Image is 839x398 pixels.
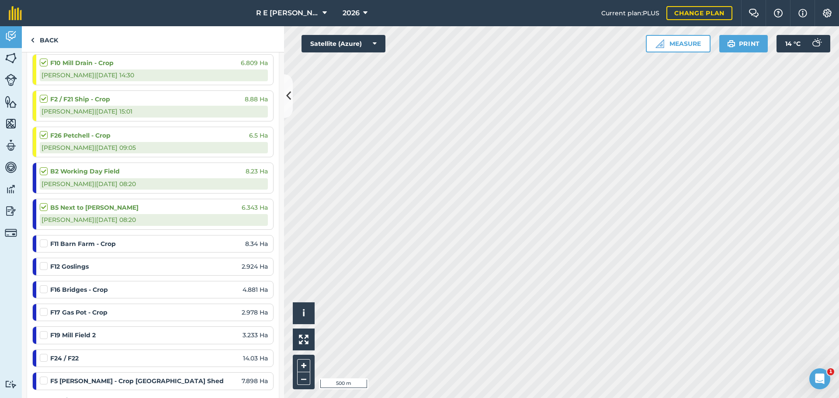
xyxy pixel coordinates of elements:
strong: F16 Bridges - Crop [50,285,108,294]
img: svg+xml;base64,PD94bWwgdmVyc2lvbj0iMS4wIiBlbmNvZGluZz0idXRmLTgiPz4KPCEtLSBHZW5lcmF0b3I6IEFkb2JlIE... [5,74,17,86]
button: Print [719,35,768,52]
span: 6.343 Ha [242,203,268,212]
div: [PERSON_NAME] | [DATE] 15:01 [40,106,268,117]
span: 8.23 Ha [246,166,268,176]
span: 7.898 Ha [242,376,268,386]
img: svg+xml;base64,PD94bWwgdmVyc2lvbj0iMS4wIiBlbmNvZGluZz0idXRmLTgiPz4KPCEtLSBHZW5lcmF0b3I6IEFkb2JlIE... [5,227,17,239]
span: 14 ° C [785,35,801,52]
img: A question mark icon [773,9,784,17]
img: svg+xml;base64,PD94bWwgdmVyc2lvbj0iMS4wIiBlbmNvZGluZz0idXRmLTgiPz4KPCEtLSBHZW5lcmF0b3I6IEFkb2JlIE... [5,139,17,152]
span: 8.88 Ha [245,94,268,104]
img: svg+xml;base64,PD94bWwgdmVyc2lvbj0iMS4wIiBlbmNvZGluZz0idXRmLTgiPz4KPCEtLSBHZW5lcmF0b3I6IEFkb2JlIE... [808,35,825,52]
button: i [293,302,315,324]
div: [PERSON_NAME] | [DATE] 08:20 [40,214,268,225]
strong: B5 Next to [PERSON_NAME] [50,203,139,212]
img: svg+xml;base64,PHN2ZyB4bWxucz0iaHR0cDovL3d3dy53My5vcmcvMjAwMC9zdmciIHdpZHRoPSI1NiIgaGVpZ2h0PSI2MC... [5,52,17,65]
img: fieldmargin Logo [9,6,22,20]
span: 3.233 Ha [243,330,268,340]
img: svg+xml;base64,PD94bWwgdmVyc2lvbj0iMS4wIiBlbmNvZGluZz0idXRmLTgiPz4KPCEtLSBHZW5lcmF0b3I6IEFkb2JlIE... [5,161,17,174]
img: svg+xml;base64,PD94bWwgdmVyc2lvbj0iMS4wIiBlbmNvZGluZz0idXRmLTgiPz4KPCEtLSBHZW5lcmF0b3I6IEFkb2JlIE... [5,380,17,388]
strong: F24 / F22 [50,353,79,363]
button: – [297,372,310,385]
img: svg+xml;base64,PD94bWwgdmVyc2lvbj0iMS4wIiBlbmNvZGluZz0idXRmLTgiPz4KPCEtLSBHZW5lcmF0b3I6IEFkb2JlIE... [5,183,17,196]
span: Current plan : PLUS [601,8,659,18]
button: + [297,359,310,372]
strong: F11 Barn Farm - Crop [50,239,116,249]
span: 2026 [343,8,360,18]
img: svg+xml;base64,PHN2ZyB4bWxucz0iaHR0cDovL3d3dy53My5vcmcvMjAwMC9zdmciIHdpZHRoPSI1NiIgaGVpZ2h0PSI2MC... [5,117,17,130]
div: [PERSON_NAME] | [DATE] 14:30 [40,69,268,81]
button: Measure [646,35,711,52]
strong: F17 Gas Pot - Crop [50,308,107,317]
span: i [302,308,305,318]
iframe: Intercom live chat [809,368,830,389]
span: R E [PERSON_NAME] [256,8,319,18]
img: svg+xml;base64,PHN2ZyB4bWxucz0iaHR0cDovL3d3dy53My5vcmcvMjAwMC9zdmciIHdpZHRoPSIxOSIgaGVpZ2h0PSIyNC... [727,38,735,49]
span: 14.03 Ha [243,353,268,363]
img: Two speech bubbles overlapping with the left bubble in the forefront [749,9,759,17]
div: [PERSON_NAME] | [DATE] 08:20 [40,178,268,190]
img: svg+xml;base64,PHN2ZyB4bWxucz0iaHR0cDovL3d3dy53My5vcmcvMjAwMC9zdmciIHdpZHRoPSIxNyIgaGVpZ2h0PSIxNy... [798,8,807,18]
img: Ruler icon [655,39,664,48]
strong: F12 Goslings [50,262,89,271]
button: Satellite (Azure) [302,35,385,52]
span: 2.978 Ha [242,308,268,317]
div: [PERSON_NAME] | [DATE] 09:05 [40,142,268,153]
span: 6.5 Ha [249,131,268,140]
strong: F19 Mill Field 2 [50,330,96,340]
strong: F26 Petchell - Crop [50,131,111,140]
span: 4.881 Ha [243,285,268,294]
img: svg+xml;base64,PHN2ZyB4bWxucz0iaHR0cDovL3d3dy53My5vcmcvMjAwMC9zdmciIHdpZHRoPSI1NiIgaGVpZ2h0PSI2MC... [5,95,17,108]
img: A cog icon [822,9,832,17]
a: Change plan [666,6,732,20]
span: 1 [827,368,834,375]
strong: B2 Working Day Field [50,166,120,176]
img: svg+xml;base64,PHN2ZyB4bWxucz0iaHR0cDovL3d3dy53My5vcmcvMjAwMC9zdmciIHdpZHRoPSI5IiBoZWlnaHQ9IjI0Ii... [31,35,35,45]
button: 14 °C [777,35,830,52]
span: 2.924 Ha [242,262,268,271]
span: 8.34 Ha [245,239,268,249]
a: Back [22,26,67,52]
strong: F5 [PERSON_NAME] - Crop [GEOGRAPHIC_DATA] Shed [50,376,224,386]
strong: F2 / F21 Ship - Crop [50,94,110,104]
span: 6.809 Ha [241,58,268,68]
strong: F10 Mill Drain - Crop [50,58,114,68]
img: svg+xml;base64,PD94bWwgdmVyc2lvbj0iMS4wIiBlbmNvZGluZz0idXRmLTgiPz4KPCEtLSBHZW5lcmF0b3I6IEFkb2JlIE... [5,30,17,43]
img: Four arrows, one pointing top left, one top right, one bottom right and the last bottom left [299,335,309,344]
img: svg+xml;base64,PD94bWwgdmVyc2lvbj0iMS4wIiBlbmNvZGluZz0idXRmLTgiPz4KPCEtLSBHZW5lcmF0b3I6IEFkb2JlIE... [5,204,17,218]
